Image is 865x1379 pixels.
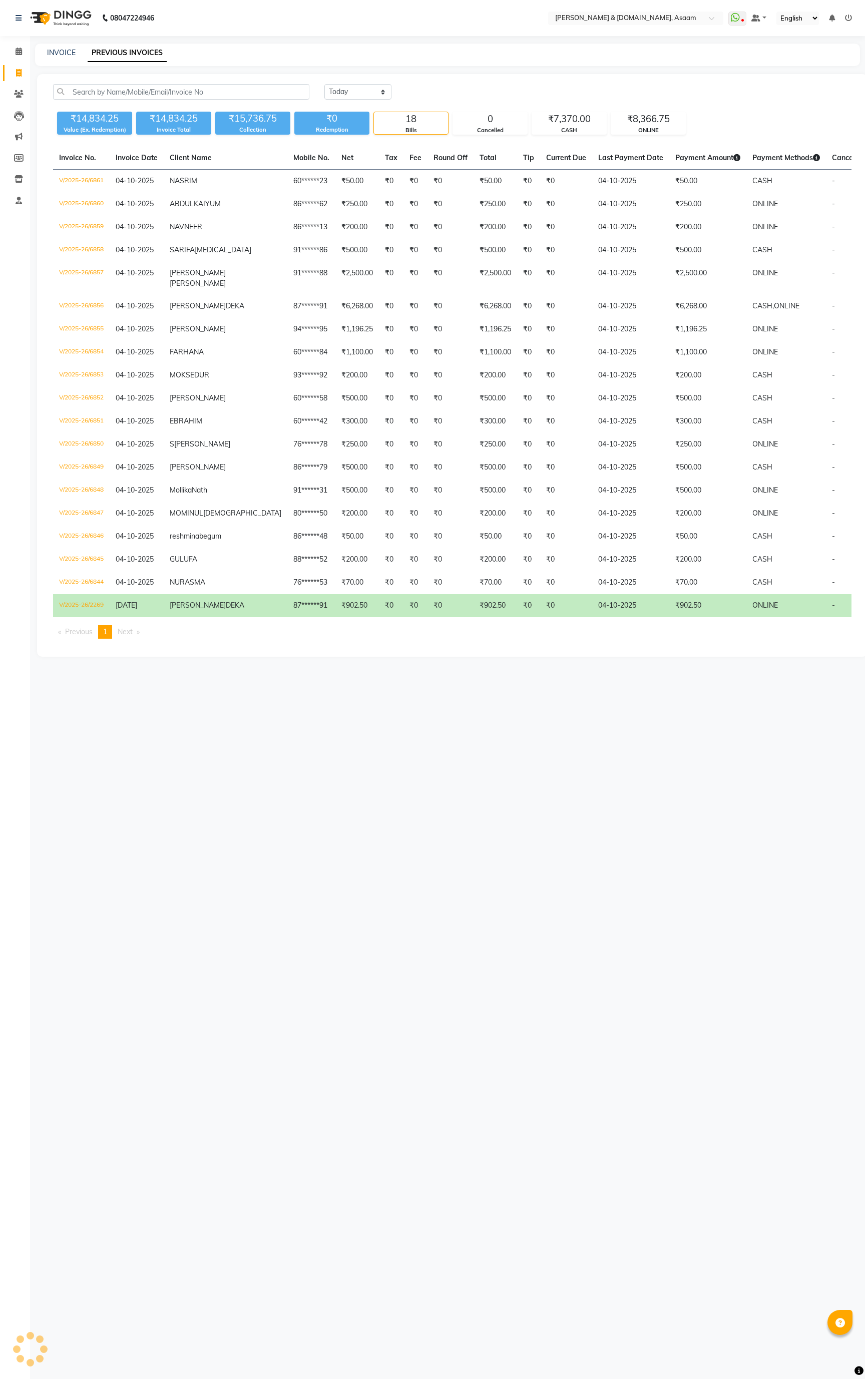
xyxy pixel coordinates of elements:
[379,571,403,594] td: ₹0
[453,126,527,135] div: Cancelled
[669,502,746,525] td: ₹200.00
[427,262,474,295] td: ₹0
[675,153,740,162] span: Payment Amount
[517,548,540,571] td: ₹0
[517,262,540,295] td: ₹0
[427,433,474,456] td: ₹0
[136,112,211,126] div: ₹14,834.25
[540,170,592,193] td: ₹0
[517,456,540,479] td: ₹0
[403,341,427,364] td: ₹0
[474,502,517,525] td: ₹200.00
[116,393,154,402] span: 04-10-2025
[669,193,746,216] td: ₹250.00
[335,387,379,410] td: ₹500.00
[53,594,110,617] td: V/2025-26/2269
[540,262,592,295] td: ₹0
[752,153,820,162] span: Payment Methods
[379,479,403,502] td: ₹0
[335,502,379,525] td: ₹200.00
[592,479,669,502] td: 04-10-2025
[53,295,110,318] td: V/2025-26/6856
[170,416,202,425] span: EBRAHIM
[598,153,663,162] span: Last Payment Date
[170,347,204,356] span: FARHANA
[752,324,778,333] span: ONLINE
[427,295,474,318] td: ₹0
[199,532,221,541] span: begum
[752,532,772,541] span: CASH
[832,222,835,231] span: -
[540,571,592,594] td: ₹0
[592,216,669,239] td: 04-10-2025
[170,268,226,277] span: [PERSON_NAME]
[427,571,474,594] td: ₹0
[379,170,403,193] td: ₹0
[474,262,517,295] td: ₹2,500.00
[116,555,154,564] span: 04-10-2025
[474,341,517,364] td: ₹1,100.00
[170,279,226,288] span: [PERSON_NAME]
[669,318,746,341] td: ₹1,196.25
[53,571,110,594] td: V/2025-26/6844
[592,193,669,216] td: 04-10-2025
[832,268,835,277] span: -
[832,347,835,356] span: -
[403,216,427,239] td: ₹0
[540,239,592,262] td: ₹0
[592,295,669,318] td: 04-10-2025
[669,239,746,262] td: ₹500.00
[335,193,379,216] td: ₹250.00
[669,571,746,594] td: ₹70.00
[53,525,110,548] td: V/2025-26/6846
[335,410,379,433] td: ₹300.00
[53,364,110,387] td: V/2025-26/6853
[752,416,772,425] span: CASH
[752,555,772,564] span: CASH
[517,525,540,548] td: ₹0
[53,502,110,525] td: V/2025-26/6847
[379,364,403,387] td: ₹0
[474,193,517,216] td: ₹250.00
[832,245,835,254] span: -
[752,301,774,310] span: CASH,
[523,153,534,162] span: Tip
[116,153,158,162] span: Invoice Date
[170,301,226,310] span: [PERSON_NAME]
[517,216,540,239] td: ₹0
[335,170,379,193] td: ₹50.00
[434,153,468,162] span: Round Off
[752,486,778,495] span: ONLINE
[669,525,746,548] td: ₹50.00
[116,301,154,310] span: 04-10-2025
[752,245,772,254] span: CASH
[403,262,427,295] td: ₹0
[403,387,427,410] td: ₹0
[427,193,474,216] td: ₹0
[335,456,379,479] td: ₹500.00
[832,176,835,185] span: -
[116,439,154,448] span: 04-10-2025
[403,364,427,387] td: ₹0
[540,456,592,479] td: ₹0
[403,548,427,571] td: ₹0
[379,410,403,433] td: ₹0
[185,578,205,587] span: ASMA
[53,239,110,262] td: V/2025-26/6858
[427,410,474,433] td: ₹0
[427,456,474,479] td: ₹0
[474,318,517,341] td: ₹1,196.25
[669,262,746,295] td: ₹2,500.00
[669,410,746,433] td: ₹300.00
[53,548,110,571] td: V/2025-26/6845
[592,387,669,410] td: 04-10-2025
[832,578,835,587] span: -
[116,222,154,231] span: 04-10-2025
[335,295,379,318] td: ₹6,268.00
[116,324,154,333] span: 04-10-2025
[752,347,778,356] span: ONLINE
[752,578,772,587] span: CASH
[379,239,403,262] td: ₹0
[669,364,746,387] td: ₹200.00
[532,126,606,135] div: CASH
